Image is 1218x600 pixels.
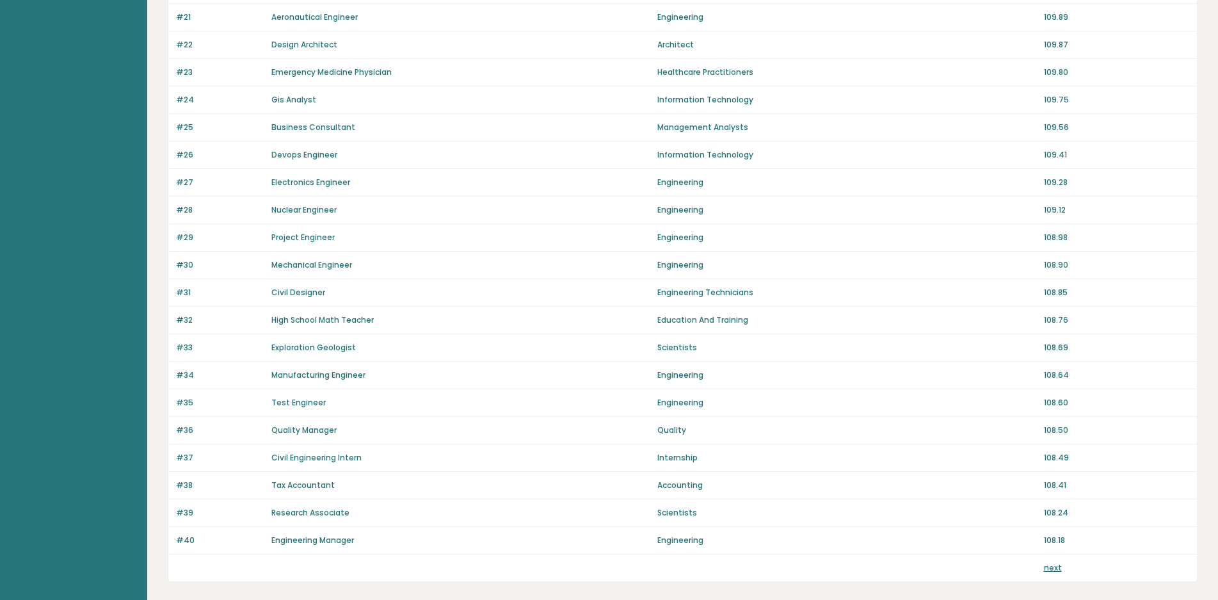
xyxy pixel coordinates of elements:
[176,452,264,464] p: #37
[1044,94,1190,106] p: 109.75
[1044,535,1190,546] p: 108.18
[657,149,1036,161] p: Information Technology
[1044,425,1190,436] p: 108.50
[1044,452,1190,464] p: 108.49
[176,342,264,353] p: #33
[176,122,264,133] p: #25
[657,94,1036,106] p: Information Technology
[271,535,354,546] a: Engineering Manager
[657,232,1036,243] p: Engineering
[657,314,1036,326] p: Education And Training
[271,314,374,325] a: High School Math Teacher
[657,39,1036,51] p: Architect
[271,204,337,215] a: Nuclear Engineer
[657,397,1036,409] p: Engineering
[176,507,264,519] p: #39
[1044,369,1190,381] p: 108.64
[271,259,352,270] a: Mechanical Engineer
[657,342,1036,353] p: Scientists
[657,67,1036,78] p: Healthcare Practitioners
[1044,12,1190,23] p: 109.89
[271,425,337,435] a: Quality Manager
[176,204,264,216] p: #28
[1044,507,1190,519] p: 108.24
[657,425,1036,436] p: Quality
[657,204,1036,216] p: Engineering
[1044,259,1190,271] p: 108.90
[271,342,356,353] a: Exploration Geologist
[271,287,325,298] a: Civil Designer
[1044,39,1190,51] p: 109.87
[176,535,264,546] p: #40
[1044,67,1190,78] p: 109.80
[1044,314,1190,326] p: 108.76
[657,480,1036,491] p: Accounting
[657,507,1036,519] p: Scientists
[271,507,349,518] a: Research Associate
[176,314,264,326] p: #32
[176,369,264,381] p: #34
[176,67,264,78] p: #23
[176,259,264,271] p: #30
[176,149,264,161] p: #26
[176,480,264,491] p: #38
[657,122,1036,133] p: Management Analysts
[1044,177,1190,188] p: 109.28
[176,39,264,51] p: #22
[1044,287,1190,298] p: 108.85
[176,12,264,23] p: #21
[271,369,365,380] a: Manufacturing Engineer
[1044,342,1190,353] p: 108.69
[657,369,1036,381] p: Engineering
[271,122,355,133] a: Business Consultant
[1044,149,1190,161] p: 109.41
[176,232,264,243] p: #29
[1044,480,1190,491] p: 108.41
[271,177,350,188] a: Electronics Engineer
[657,259,1036,271] p: Engineering
[271,480,335,491] a: Tax Accountant
[271,67,392,77] a: Emergency Medicine Physician
[657,452,1036,464] p: Internship
[271,39,337,50] a: Design Architect
[1044,232,1190,243] p: 108.98
[1044,562,1062,573] a: next
[271,149,337,160] a: Devops Engineer
[271,12,358,22] a: Aeronautical Engineer
[657,177,1036,188] p: Engineering
[271,397,326,408] a: Test Engineer
[176,94,264,106] p: #24
[1044,204,1190,216] p: 109.12
[176,425,264,436] p: #36
[657,12,1036,23] p: Engineering
[657,535,1036,546] p: Engineering
[1044,397,1190,409] p: 108.60
[271,94,316,105] a: Gis Analyst
[176,177,264,188] p: #27
[176,397,264,409] p: #35
[271,452,362,463] a: Civil Engineering Intern
[1044,122,1190,133] p: 109.56
[657,287,1036,298] p: Engineering Technicians
[271,232,335,243] a: Project Engineer
[176,287,264,298] p: #31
